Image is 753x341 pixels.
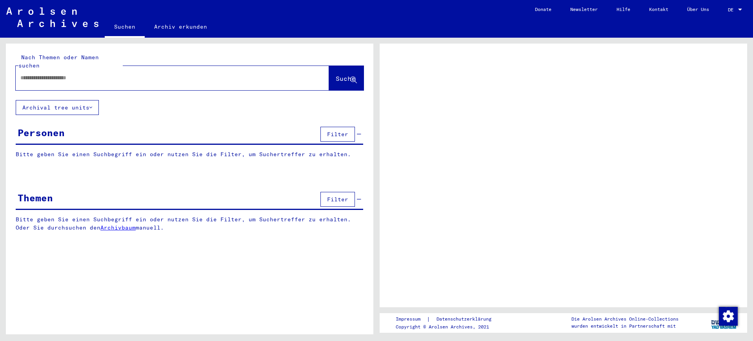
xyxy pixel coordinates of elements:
[320,127,355,142] button: Filter
[719,307,738,326] img: Zustimmung ändern
[320,192,355,207] button: Filter
[396,323,501,330] p: Copyright © Arolsen Archives, 2021
[18,54,99,69] mat-label: Nach Themen oder Namen suchen
[105,17,145,38] a: Suchen
[571,315,678,323] p: Die Arolsen Archives Online-Collections
[329,66,364,90] button: Suche
[709,313,739,332] img: yv_logo.png
[430,315,501,323] a: Datenschutzerklärung
[6,7,98,27] img: Arolsen_neg.svg
[571,323,678,330] p: wurden entwickelt in Partnerschaft mit
[327,131,348,138] span: Filter
[16,150,363,159] p: Bitte geben Sie einen Suchbegriff ein oder nutzen Sie die Filter, um Suchertreffer zu erhalten.
[396,315,427,323] a: Impressum
[396,315,501,323] div: |
[728,7,737,13] span: DE
[145,17,216,36] a: Archiv erkunden
[100,224,136,231] a: Archivbaum
[18,191,53,205] div: Themen
[336,75,355,82] span: Suche
[16,100,99,115] button: Archival tree units
[16,215,364,232] p: Bitte geben Sie einen Suchbegriff ein oder nutzen Sie die Filter, um Suchertreffer zu erhalten. O...
[327,196,348,203] span: Filter
[18,126,65,140] div: Personen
